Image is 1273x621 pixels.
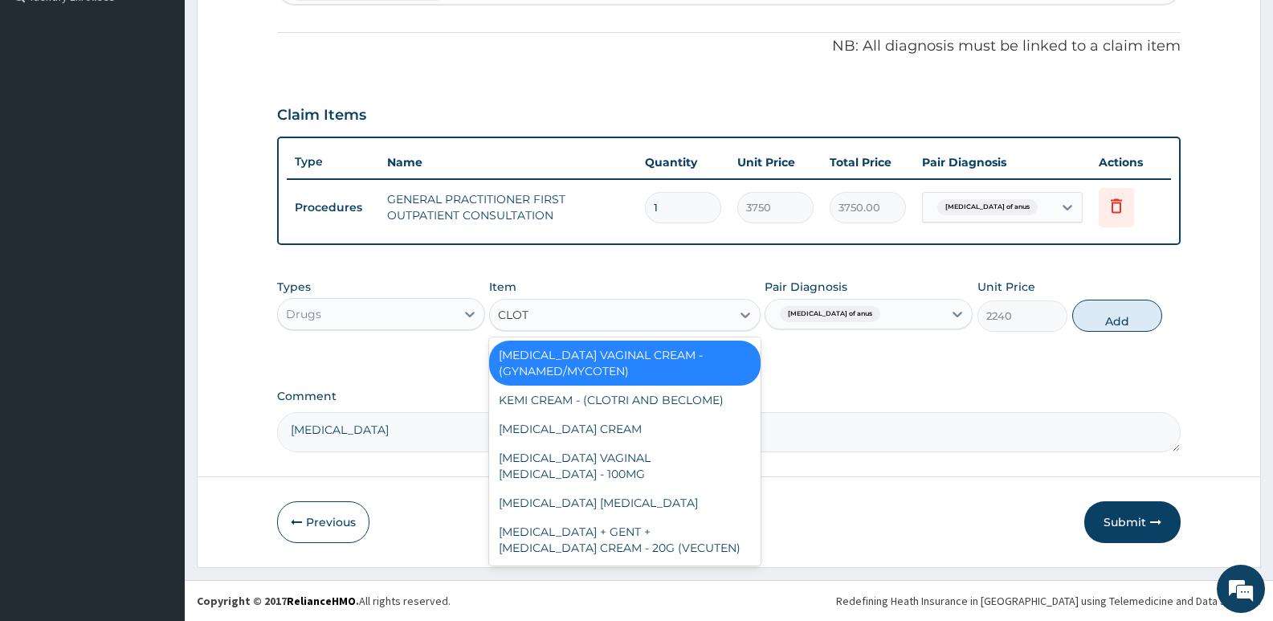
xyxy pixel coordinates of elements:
button: Previous [277,501,369,543]
th: Pair Diagnosis [914,146,1091,178]
button: Submit [1084,501,1181,543]
button: Add [1072,300,1162,332]
td: GENERAL PRACTITIONER FIRST OUTPATIENT CONSULTATION [379,183,637,231]
a: RelianceHMO [287,594,356,608]
textarea: Type your message and hit 'Enter' [8,439,306,495]
span: [MEDICAL_DATA] of anus [780,306,880,322]
div: [MEDICAL_DATA] VAGINAL CREAM - (GYNAMED/MYCOTEN) [489,341,760,386]
div: Redefining Heath Insurance in [GEOGRAPHIC_DATA] using Telemedicine and Data Science! [836,593,1261,609]
span: [MEDICAL_DATA] of anus [937,199,1038,215]
strong: Copyright © 2017 . [197,594,359,608]
span: We're online! [93,202,222,365]
div: Minimize live chat window [263,8,302,47]
div: Chat with us now [84,90,270,111]
th: Total Price [822,146,914,178]
th: Actions [1091,146,1171,178]
h3: Claim Items [277,107,366,125]
th: Quantity [637,146,729,178]
div: Drugs [286,306,321,322]
label: Unit Price [977,279,1035,295]
th: Type [287,147,379,177]
label: Item [489,279,516,295]
label: Comment [277,390,1181,403]
div: [MEDICAL_DATA] CREAM [489,415,760,443]
div: [MEDICAL_DATA] + GENT + [MEDICAL_DATA] CREAM - 20G (VECUTEN) [489,517,760,562]
label: Types [277,280,311,294]
div: [MEDICAL_DATA] [MEDICAL_DATA] [489,488,760,517]
label: Pair Diagnosis [765,279,847,295]
td: Procedures [287,193,379,223]
div: [MEDICAL_DATA] VAGINAL [MEDICAL_DATA] - 100MG [489,443,760,488]
p: NB: All diagnosis must be linked to a claim item [277,36,1181,57]
footer: All rights reserved. [185,580,1273,621]
th: Name [379,146,637,178]
th: Unit Price [729,146,822,178]
div: KEMI CREAM - (CLOTRI AND BECLOME) [489,386,760,415]
img: d_794563401_company_1708531726252_794563401 [30,80,65,121]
